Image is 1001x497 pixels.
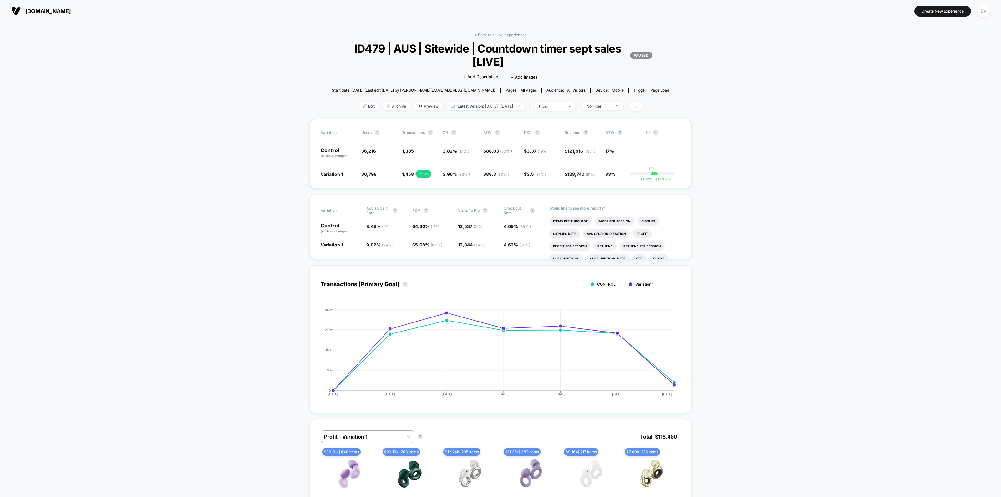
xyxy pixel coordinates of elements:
tspan: [DATE] [662,392,673,396]
span: $ [483,148,512,154]
span: All Visitors [567,88,586,93]
span: PSV [524,130,532,135]
img: end [387,104,390,108]
img: Experience 2 [448,452,492,496]
span: Total: $ 118.480 [637,430,680,443]
button: ? [495,130,500,135]
li: Returns Per Session [620,242,665,251]
span: CONTROL [597,282,616,287]
div: DV [978,5,990,17]
p: Control [321,148,355,158]
button: ? [483,208,488,213]
button: ? [418,434,423,439]
span: Visits To Plp [458,208,480,213]
li: Items Per Purchase [549,217,592,226]
span: ( 83 % ) [458,172,470,177]
span: Revenue [565,130,580,135]
tspan: 90 [327,368,331,372]
span: | [528,102,534,111]
button: [DOMAIN_NAME] [9,6,73,16]
span: Checkout Rate [504,206,527,215]
span: 1,385 [402,148,414,154]
button: DV [976,5,992,18]
button: ? [583,130,588,135]
li: Signups [638,217,659,226]
span: Add To Cart Rate [366,206,389,215]
img: Switch 2 [388,452,432,496]
tspan: [DATE] [612,392,622,396]
img: end [616,105,618,107]
img: Engage 2 [569,452,613,496]
p: PAUSED [630,52,652,59]
span: $ [565,171,597,177]
span: $ [524,148,549,154]
span: $ [565,148,595,154]
span: Device: [590,88,628,93]
img: Quiet 2 [509,452,553,496]
tspan: 360 [325,307,331,311]
span: CI [646,130,680,135]
button: ? [653,130,658,135]
li: Signups Rate [549,229,580,238]
span: + Add Description [463,74,498,80]
span: $ 12.24k | 295 items [443,448,480,456]
button: ? [424,208,429,213]
tspan: [DATE] [385,392,395,396]
span: 12,844 [458,242,485,247]
img: Dream [328,452,371,496]
span: $ 7.009 | 128 items [625,448,660,456]
li: Pages Per Session [595,217,634,226]
span: Edit [359,102,379,110]
span: ( 50 % ) [497,172,509,177]
span: 128,740 [567,171,597,177]
span: 8.49 % [366,224,391,229]
span: (without changes) [321,154,349,158]
span: 65.08 % [412,242,442,247]
span: 4.69 % [504,224,531,229]
span: 3.82 % [443,148,469,154]
span: ( 81 % ) [535,172,546,177]
span: $ 11.35k | 382 items [504,448,541,456]
span: ( 19 % ) [584,149,595,154]
span: 83% [605,171,615,177]
div: Trigger: [633,88,669,93]
span: + Add Images [511,74,538,79]
li: Ctr [632,254,646,263]
tspan: [DATE] [328,392,338,396]
span: -3.60 % [638,177,652,181]
div: No Filter [587,104,612,109]
li: Avg Session Duration [583,229,630,238]
img: Visually logo [11,6,21,16]
span: 88.3 [486,171,509,177]
span: 3.96 % [443,171,470,177]
span: ( 69 % ) [519,224,531,229]
tspan: 270 [325,327,331,331]
li: Subscriptions [549,254,583,263]
span: Latest Version: [DATE] - [DATE] [446,102,525,110]
button: ? [393,208,398,213]
span: $ 36.91k | 648 items [322,448,361,456]
span: ( 81 % ) [586,172,597,177]
li: Subscriptions Rate [586,254,629,263]
a: < Back to all live experiences [475,33,526,37]
tspan: [DATE] [442,392,452,396]
span: 3.37 [527,148,549,154]
span: ( 79 % ) [474,243,485,247]
span: (without changes) [321,229,349,233]
span: Variation [321,130,355,135]
button: ? [617,130,622,135]
button: Create New Experience [914,6,971,17]
tspan: 180 [326,348,331,352]
span: 88.03 [486,148,512,154]
span: + [655,177,658,181]
tspan: 0 [329,388,331,392]
li: Profit [633,229,652,238]
span: 9.02 % [366,242,394,247]
span: Variation [321,206,355,215]
span: 121,916 [567,148,595,154]
span: Variation 1 [635,282,654,287]
span: OTW [605,130,640,135]
span: all pages [521,88,537,93]
span: ( 1 % ) [382,224,391,229]
tspan: [DATE] [555,392,566,396]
